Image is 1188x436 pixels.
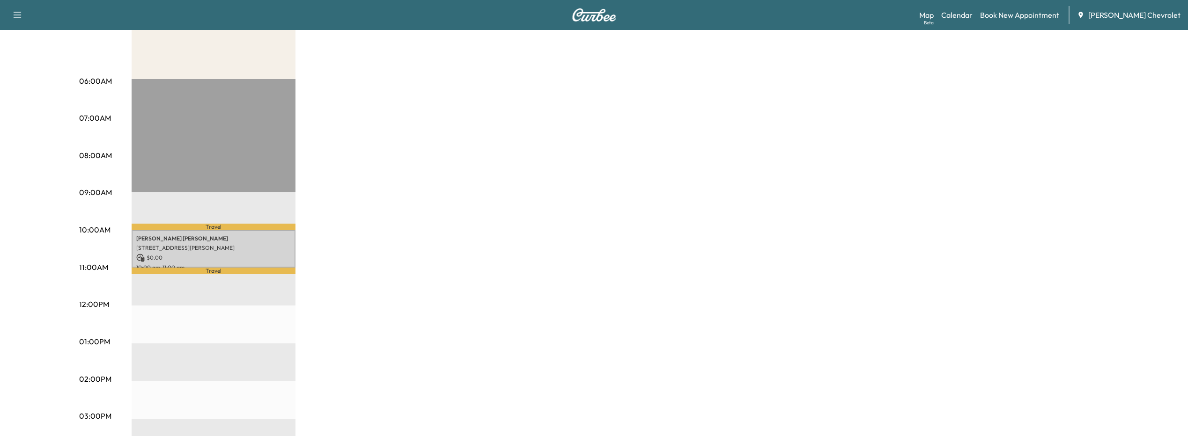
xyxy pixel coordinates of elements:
[79,187,112,198] p: 09:00AM
[79,75,112,87] p: 06:00AM
[79,224,111,235] p: 10:00AM
[79,373,111,385] p: 02:00PM
[79,410,111,421] p: 03:00PM
[132,224,295,230] p: Travel
[79,150,112,161] p: 08:00AM
[919,9,934,21] a: MapBeta
[941,9,973,21] a: Calendar
[136,254,291,262] p: $ 0.00
[79,262,108,273] p: 11:00AM
[572,8,617,22] img: Curbee Logo
[132,268,295,274] p: Travel
[136,235,291,242] p: [PERSON_NAME] [PERSON_NAME]
[980,9,1059,21] a: Book New Appointment
[79,336,110,347] p: 01:00PM
[136,264,291,271] p: 10:00 am - 11:00 am
[79,298,109,310] p: 12:00PM
[136,244,291,252] p: [STREET_ADDRESS][PERSON_NAME]
[79,112,111,124] p: 07:00AM
[1088,9,1181,21] span: [PERSON_NAME] Chevrolet
[924,19,934,26] div: Beta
